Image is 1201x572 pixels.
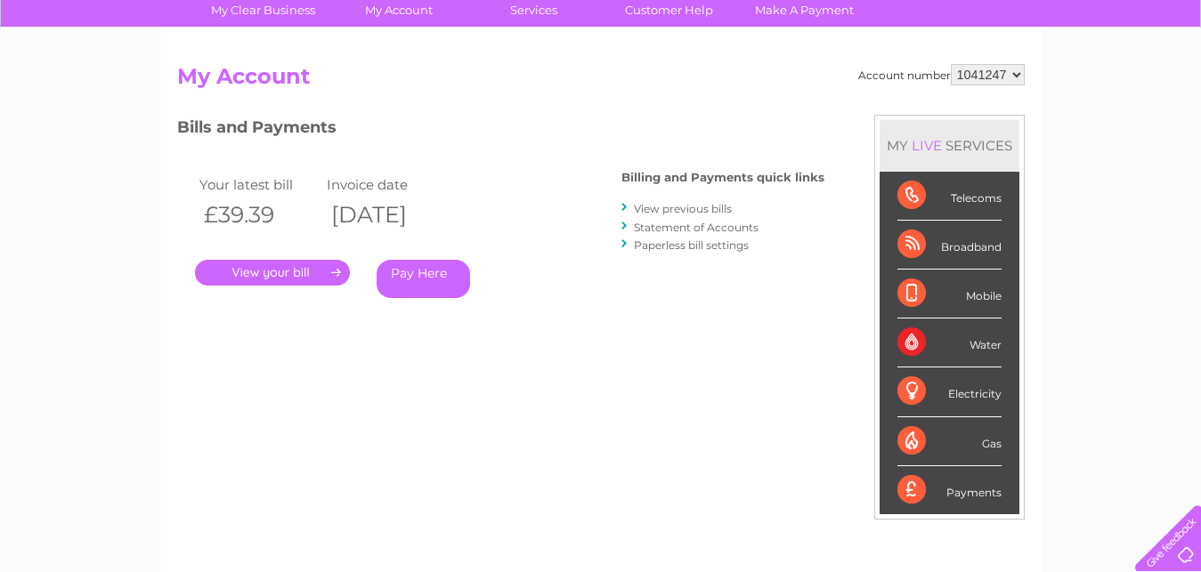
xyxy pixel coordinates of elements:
[322,197,450,233] th: [DATE]
[897,172,1002,221] div: Telecoms
[621,171,824,184] h4: Billing and Payments quick links
[897,270,1002,318] div: Mobile
[177,64,1025,98] h2: My Account
[865,9,988,31] a: 0333 014 3131
[177,115,824,146] h3: Bills and Payments
[634,221,759,234] a: Statement of Accounts
[897,417,1002,466] div: Gas
[897,466,1002,514] div: Payments
[897,367,1002,416] div: Electricity
[897,221,1002,270] div: Broadband
[982,76,1035,89] a: Telecoms
[1142,76,1184,89] a: Log out
[634,202,732,215] a: View previous bills
[181,10,1022,86] div: Clear Business is a trading name of Verastar Limited (registered in [GEOGRAPHIC_DATA] No. 3667643...
[932,76,971,89] a: Energy
[195,197,323,233] th: £39.39
[634,238,749,252] a: Paperless bill settings
[858,64,1025,85] div: Account number
[195,260,350,286] a: .
[1046,76,1072,89] a: Blog
[1083,76,1126,89] a: Contact
[880,120,1019,171] div: MY SERVICES
[888,76,921,89] a: Water
[42,46,133,101] img: logo.png
[195,173,323,197] td: Your latest bill
[908,137,945,154] div: LIVE
[377,260,470,298] a: Pay Here
[897,318,1002,367] div: Water
[322,173,450,197] td: Invoice date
